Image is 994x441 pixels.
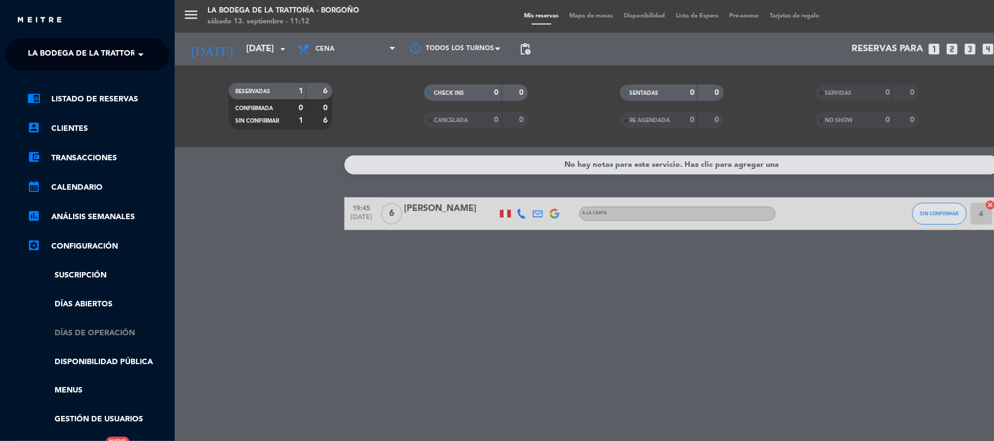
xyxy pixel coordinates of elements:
a: Configuración [27,240,169,253]
span: La Bodega de la Trattoría - Borgoño [28,43,191,66]
i: assessment [27,209,40,222]
a: account_balance_walletTransacciones [27,152,169,165]
a: Gestión de usuarios [27,413,169,426]
a: Días de Operación [27,327,169,340]
i: account_balance_wallet [27,150,40,164]
a: Suscripción [27,269,169,282]
img: MEITRE [16,16,63,25]
a: Días abiertos [27,298,169,311]
i: settings_applications [27,239,40,252]
a: account_boxClientes [27,122,169,135]
i: calendar_month [27,180,40,193]
i: chrome_reader_mode [27,92,40,105]
a: assessmentANÁLISIS SEMANALES [27,210,169,223]
i: account_box [27,121,40,134]
a: calendar_monthCalendario [27,181,169,194]
a: Disponibilidad pública [27,356,169,368]
a: Menus [27,384,169,397]
a: chrome_reader_modeListado de Reservas [27,93,169,106]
